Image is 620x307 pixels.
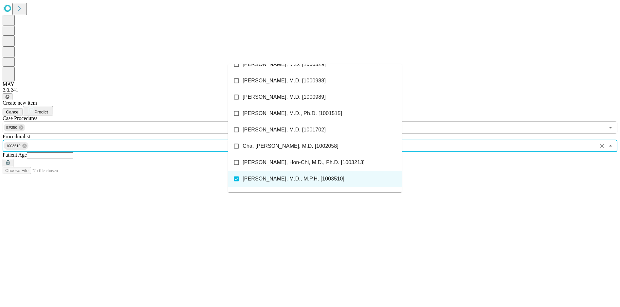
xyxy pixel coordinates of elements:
[243,159,365,166] span: [PERSON_NAME], Hon-Chi, M.D., Ph.D. [1003213]
[3,152,27,158] span: Patient Age
[3,87,617,93] div: 2.0.241
[243,191,382,199] span: [PERSON_NAME], [PERSON_NAME], M.B.B.S. [1003801]
[6,110,20,114] span: Cancel
[597,141,607,150] button: Clear
[243,110,342,117] span: [PERSON_NAME], M.D., Ph.D. [1001515]
[23,106,53,115] button: Predict
[34,110,48,114] span: Predict
[243,175,344,183] span: [PERSON_NAME], M.D., M.P.H. [1003510]
[243,126,326,134] span: [PERSON_NAME], M.D. [1001702]
[5,94,10,99] span: @
[3,134,30,139] span: Proceduralist
[3,100,37,106] span: Create new item
[4,142,28,150] div: 1003510
[4,142,23,150] span: 1003510
[243,142,338,150] span: Cha, [PERSON_NAME], M.D. [1002058]
[243,93,326,101] span: [PERSON_NAME], M.D. [1000989]
[3,93,12,100] button: @
[606,123,615,132] button: Open
[243,77,326,85] span: [PERSON_NAME], M.D. [1000988]
[243,60,326,68] span: [PERSON_NAME], M.D. [1000529]
[4,124,20,131] span: EP250
[606,141,615,150] button: Close
[3,109,23,115] button: Cancel
[4,124,25,131] div: EP250
[3,81,617,87] div: MAY
[3,115,37,121] span: Scheduled Procedure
